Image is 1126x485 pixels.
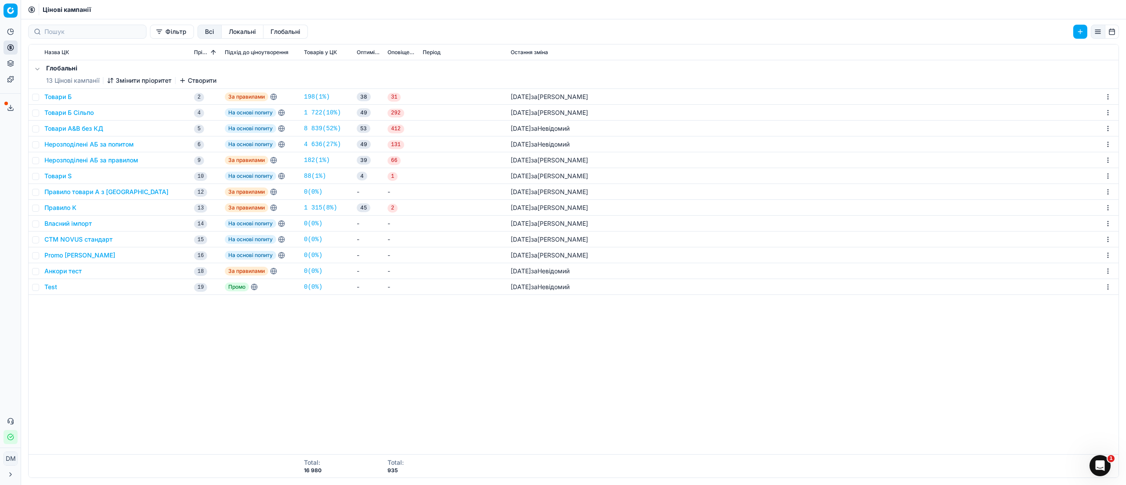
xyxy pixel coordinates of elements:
div: за [PERSON_NAME] [511,92,588,101]
span: 131 [388,140,404,149]
div: за [PERSON_NAME] [511,187,588,196]
div: за Невідомий [511,124,570,133]
span: 12 [194,188,207,197]
div: за [PERSON_NAME] [511,203,588,212]
span: 1 [1108,455,1115,462]
span: Період [423,49,441,56]
button: Товари Б Сільпо [44,108,94,117]
span: За правилами [225,203,268,212]
button: Нерозподілені АБ за правилом [44,156,138,165]
td: - [353,216,384,231]
button: Власний імпорт [44,219,92,228]
span: На основі попиту [225,124,276,133]
span: 4 [194,109,204,118]
span: 6 [194,140,204,149]
span: 31 [388,93,401,102]
span: 5 [194,125,204,133]
button: global [263,25,308,39]
a: 0(0%) [304,251,322,260]
span: 18 [194,267,207,276]
button: all [197,25,222,39]
td: - [384,279,419,295]
span: 39 [357,156,371,165]
span: На основі попиту [225,140,276,149]
td: - [384,263,419,279]
span: На основі попиту [225,172,276,180]
h5: Глобальні [46,64,216,73]
span: 13 [194,204,207,213]
span: За правилами [225,156,268,165]
span: 4 [357,172,367,180]
span: Підхід до ціноутворення [225,49,289,56]
td: - [353,279,384,295]
a: 1 315(8%) [304,203,337,212]
button: Змінити пріоритет [107,76,172,85]
span: Остання зміна [511,49,548,56]
button: Нерозподілені АБ за попитом [44,140,134,149]
a: 0(0%) [304,283,322,291]
button: Фільтр [150,25,194,39]
a: 1 722(10%) [304,108,341,117]
div: Total : [388,458,404,467]
span: 412 [388,125,404,133]
span: На основі попиту [225,251,276,260]
button: Promo [PERSON_NAME] [44,251,115,260]
span: [DATE] [511,125,531,132]
a: 0(0%) [304,235,322,244]
span: [DATE] [511,235,531,243]
span: За правилами [225,267,268,276]
span: 14 [194,220,207,228]
td: - [353,247,384,263]
td: - [353,184,384,200]
a: 0(0%) [304,267,322,276]
span: [DATE] [511,93,531,100]
span: Оповіщення [388,49,416,56]
span: Товарів у ЦК [304,49,337,56]
td: - [384,247,419,263]
span: 19 [194,283,207,292]
span: Промо [225,283,249,291]
a: 4 636(27%) [304,140,341,149]
span: 9 [194,156,204,165]
span: 49 [357,108,371,117]
button: Правило K [44,203,77,212]
div: за [PERSON_NAME] [511,251,588,260]
button: Товари А&B без КД [44,124,103,133]
button: Створити [179,76,216,85]
span: 38 [357,92,371,101]
span: 16 [194,251,207,260]
span: [DATE] [511,188,531,195]
td: - [353,263,384,279]
td: - [384,216,419,231]
span: 10 [194,172,207,181]
a: 182(1%) [304,156,330,165]
span: 49 [357,140,371,149]
nav: breadcrumb [43,5,91,14]
span: Пріоритет [194,49,209,56]
div: за [PERSON_NAME] [511,172,588,180]
input: Пошук [44,27,141,36]
span: 292 [388,109,404,118]
span: Цінові кампанії [43,5,91,14]
a: 8 839(52%) [304,124,341,133]
span: [DATE] [511,109,531,116]
td: - [384,231,419,247]
span: 1 [388,172,398,181]
td: - [353,231,384,247]
a: 88(1%) [304,172,326,180]
span: На основі попиту [225,235,276,244]
span: [DATE] [511,283,531,290]
div: за [PERSON_NAME] [511,108,588,117]
span: 2 [194,93,204,102]
span: 2 [388,204,398,213]
div: 935 [388,467,404,474]
span: [DATE] [511,156,531,164]
span: [DATE] [511,204,531,211]
span: [DATE] [511,251,531,259]
div: 16 980 [304,467,322,474]
span: За правилами [225,187,268,196]
span: [DATE] [511,140,531,148]
button: Sorted by Пріоритет ascending [209,48,218,57]
span: [DATE] [511,220,531,227]
button: Товари S [44,172,72,180]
